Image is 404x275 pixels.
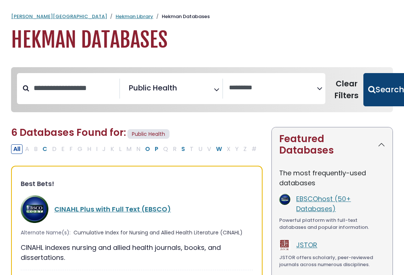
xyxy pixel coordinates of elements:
[11,126,126,139] span: 6 Databases Found for:
[129,82,177,93] span: Public Health
[11,13,107,20] a: [PERSON_NAME][GEOGRAPHIC_DATA]
[153,13,210,20] li: Hekman Databases
[179,144,187,154] button: Filter Results S
[21,229,71,237] span: Alternate Name(s):
[21,243,253,262] div: CINAHL indexes nursing and allied health journals, books, and dissertations.
[296,194,351,213] a: EBSCOhost (50+ Databases)
[296,240,317,250] a: JSTOR
[279,168,385,188] p: The most frequently-used databases
[214,144,224,154] button: Filter Results W
[54,204,171,214] a: CINAHL Plus with Full Text (EBSCO)
[29,82,119,94] input: Search database by title or keyword
[153,144,161,154] button: Filter Results P
[116,13,153,20] a: Hekman Library
[229,84,317,92] textarea: Search
[126,82,177,93] li: Public Health
[21,180,253,188] h3: Best Bets!
[279,254,385,268] div: JSTOR offers scholarly, peer-reviewed journals across numerous disciplines.
[11,144,23,154] button: All
[11,67,393,112] nav: Search filters
[11,13,393,20] nav: breadcrumb
[73,229,243,237] span: Cumulative Index for Nursing and Allied Health Literature (CINAHL)
[11,28,393,52] h1: Hekman Databases
[143,144,152,154] button: Filter Results O
[279,217,385,231] div: Powerful platform with full-text databases and popular information.
[330,73,363,106] button: Clear Filters
[127,129,170,139] span: Public Health
[40,144,49,154] button: Filter Results C
[11,144,260,153] div: Alpha-list to filter by first letter of database name
[178,86,184,94] textarea: Search
[272,127,393,162] button: Featured Databases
